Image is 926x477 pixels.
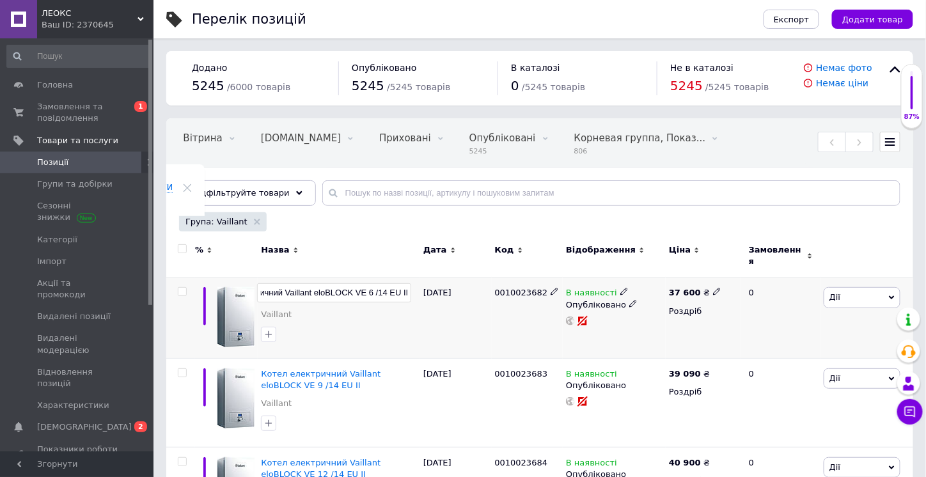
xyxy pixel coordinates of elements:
[669,244,691,256] span: Ціна
[37,178,113,190] span: Групи та добірки
[261,132,341,144] span: [DOMAIN_NAME]
[6,45,151,68] input: Пошук
[192,13,306,26] div: Перелік позицій
[42,8,137,19] span: ЛЕОКС
[669,368,710,380] div: ₴
[774,15,810,24] span: Експорт
[816,78,868,88] a: Немає ціни
[352,63,417,73] span: Опубліковано
[566,458,617,471] span: В наявності
[669,287,721,299] div: ₴
[37,157,68,168] span: Позиції
[495,244,514,256] span: Код
[134,101,147,112] span: 1
[261,309,292,320] a: Vaillant
[192,78,224,93] span: 5245
[134,421,147,432] span: 2
[495,369,548,379] span: 0010023683
[566,299,663,311] div: Опубліковано
[217,368,255,428] img: Котёл электрический Vaillant eloBLOCK VE 9 /14 EU II
[469,132,536,144] span: Опубліковані
[816,63,872,73] a: Немає фото
[897,399,923,425] button: Чат з покупцем
[322,180,900,206] input: Пошук по назві позиції, артикулу і пошуковим запитам
[37,278,118,301] span: Акції та промокоди
[37,332,118,356] span: Видалені модерацією
[669,458,701,467] b: 40 900
[192,188,290,198] span: Відфільтруйте товари
[705,82,769,92] span: / 5245 товарів
[37,79,73,91] span: Головна
[379,132,431,144] span: Приховані
[420,278,492,358] div: [DATE]
[842,15,903,24] span: Додати товар
[566,288,617,301] span: В наявності
[469,146,536,156] span: 5245
[261,369,381,390] a: Котел електричний Vaillant eloBLOCK VE 9 /14 EU II
[37,135,118,146] span: Товари та послуги
[829,462,840,472] span: Дії
[832,10,913,29] button: Додати товар
[261,398,292,409] a: Vaillant
[511,78,519,93] span: 0
[423,244,447,256] span: Дата
[37,200,118,223] span: Сезонні знижки
[764,10,820,29] button: Експорт
[566,244,636,256] span: Відображення
[495,458,548,467] span: 0010023684
[669,369,701,379] b: 39 090
[574,132,706,144] span: Корневая группа, Показ...
[37,444,118,467] span: Показники роботи компанії
[37,421,132,433] span: [DEMOGRAPHIC_DATA]
[511,63,560,73] span: В каталозі
[185,216,247,228] span: Група: Vaillant
[261,244,289,256] span: Назва
[829,292,840,302] span: Дії
[669,288,701,297] b: 37 600
[522,82,585,92] span: / 5245 товарів
[669,306,738,317] div: Роздріб
[37,234,77,246] span: Категорії
[495,288,548,297] span: 0010023682
[37,400,109,411] span: Характеристики
[669,386,738,398] div: Роздріб
[566,380,663,391] div: Опубліковано
[669,457,710,469] div: ₴
[741,358,820,448] div: 0
[749,244,804,267] span: Замовлення
[192,63,227,73] span: Додано
[37,256,67,267] span: Імпорт
[42,19,153,31] div: Ваш ID: 2370645
[902,113,922,121] div: 87%
[420,358,492,448] div: [DATE]
[352,78,384,93] span: 5245
[37,366,118,389] span: Відновлення позицій
[561,119,732,168] div: Корневая группа, Показать удаленные
[183,132,222,144] span: Вітрина
[195,244,203,256] span: %
[741,278,820,358] div: 0
[670,78,703,93] span: 5245
[670,63,734,73] span: Не в каталозі
[37,101,118,124] span: Замовлення та повідомлення
[574,146,706,156] span: 806
[387,82,450,92] span: / 5245 товарів
[37,311,111,322] span: Видалені позиції
[829,373,840,383] span: Дії
[227,82,290,92] span: / 6000 товарів
[217,287,255,347] img: Котёл электрический Vaillant eloBLOCK VE 6 /14 EU II
[566,369,617,382] span: В наявності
